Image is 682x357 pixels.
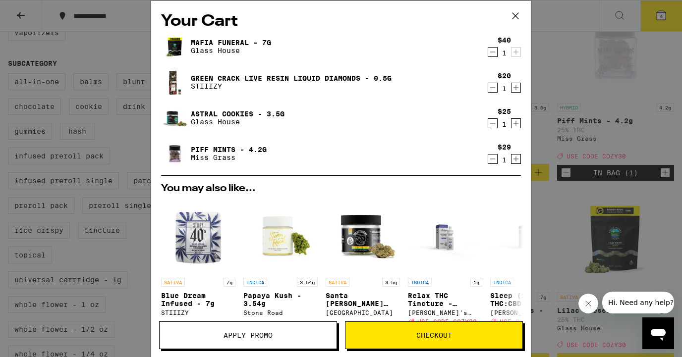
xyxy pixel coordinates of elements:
iframe: Button to launch messaging window [642,317,674,349]
span: Checkout [416,332,452,339]
p: 3.54g [297,278,318,287]
span: USE CODE COZY30 [500,318,559,325]
div: 1 [498,156,511,164]
h2: Your Cart [161,10,521,33]
button: Decrement [488,83,498,93]
p: 1g [470,278,482,287]
p: Glass House [191,118,284,126]
h2: You may also like... [161,184,521,194]
button: Increment [511,154,521,164]
p: Santa [PERSON_NAME] Dream - 3.5g [326,292,400,307]
button: Increment [511,47,521,57]
a: Astral Cookies - 3.5g [191,110,284,118]
button: Decrement [488,154,498,164]
a: Open page for Santa Cruz Dream - 3.5g from Fog City Farms [326,199,400,330]
div: Stone Road [243,309,318,316]
p: Blue Dream Infused - 7g [161,292,235,307]
button: Decrement [488,118,498,128]
a: Open page for Blue Dream Infused - 7g from STIIIZY [161,199,235,330]
iframe: Message from company [602,292,674,313]
img: Mafia Funeral - 7g [161,33,189,60]
div: STIIIZY [161,309,235,316]
p: Relax THC Tincture - 1000mg [408,292,482,307]
img: Mary's Medicinals - Relax THC Tincture - 1000mg [408,199,482,273]
p: INDICA [243,278,267,287]
a: Mafia Funeral - 7g [191,39,271,47]
div: 1 [498,120,511,128]
p: INDICA [490,278,514,287]
p: Papaya Kush - 3.54g [243,292,318,307]
a: Piff Mints - 4.2g [191,146,267,153]
p: 3.5g [382,278,400,287]
button: Increment [511,118,521,128]
iframe: Close message [578,294,598,313]
img: Fog City Farms - Santa Cruz Dream - 3.5g [326,199,400,273]
div: 1 [498,49,511,57]
p: INDICA [408,278,432,287]
div: [PERSON_NAME]'s Medicinals [490,309,565,316]
button: Apply Promo [159,321,337,349]
div: $25 [498,107,511,115]
p: STIIIZY [191,82,392,90]
img: Green Crack Live Resin Liquid Diamonds - 0.5g [161,68,189,96]
div: [PERSON_NAME]'s Medicinals [408,309,482,316]
img: Astral Cookies - 3.5g [161,104,189,132]
img: STIIIZY - Blue Dream Infused - 7g [161,199,235,273]
div: [GEOGRAPHIC_DATA] [326,309,400,316]
p: Miss Grass [191,153,267,161]
p: SATIVA [326,278,349,287]
img: Stone Road - Papaya Kush - 3.54g [243,199,318,273]
span: Apply Promo [224,332,273,339]
img: Mary's Medicinals - Sleep (2:1:1 THC:CBD:CBN) Tincture - 200mg [490,199,565,273]
button: Increment [511,83,521,93]
div: $20 [498,72,511,80]
button: Checkout [345,321,523,349]
p: 7g [224,278,235,287]
span: USE CODE COZY30 [417,318,477,325]
div: $40 [498,36,511,44]
a: Open page for Relax THC Tincture - 1000mg from Mary's Medicinals [408,199,482,330]
img: Piff Mints - 4.2g [161,140,189,167]
a: Open page for Sleep (2:1:1 THC:CBD:CBN) Tincture - 200mg from Mary's Medicinals [490,199,565,330]
a: Green Crack Live Resin Liquid Diamonds - 0.5g [191,74,392,82]
div: $29 [498,143,511,151]
div: 1 [498,85,511,93]
button: Decrement [488,47,498,57]
p: Sleep (2:1:1 THC:CBD:CBN) Tincture - 200mg [490,292,565,307]
a: Open page for Papaya Kush - 3.54g from Stone Road [243,199,318,330]
p: Glass House [191,47,271,54]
